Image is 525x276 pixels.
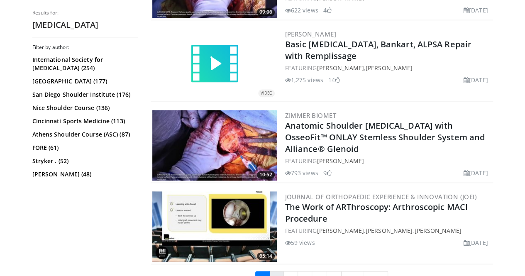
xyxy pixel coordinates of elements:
[190,39,239,89] img: video.svg
[32,104,136,112] a: Nice Shoulder Course (136)
[464,169,488,177] li: [DATE]
[366,227,413,234] a: [PERSON_NAME]
[152,39,277,89] a: VIDEO
[285,30,336,38] a: [PERSON_NAME]
[366,64,413,72] a: [PERSON_NAME]
[32,130,136,139] a: Athens Shoulder Course (ASC) (87)
[464,238,488,247] li: [DATE]
[32,77,136,85] a: [GEOGRAPHIC_DATA] (177)
[317,157,364,165] a: [PERSON_NAME]
[257,252,275,260] span: 65:14
[285,76,323,84] li: 1,275 views
[261,90,272,96] small: VIDEO
[32,90,136,99] a: San Diego Shoulder Institute (176)
[32,10,138,16] p: Results for:
[328,76,340,84] li: 14
[152,110,277,181] img: 68921608-6324-4888-87da-a4d0ad613160.300x170_q85_crop-smart_upscale.jpg
[257,171,275,178] span: 10:52
[323,169,332,177] li: 9
[285,39,471,61] a: Basic [MEDICAL_DATA], Bankart, ALPSA Repair with Remplissage
[317,227,364,234] a: [PERSON_NAME]
[285,6,318,15] li: 622 views
[32,170,136,178] a: [PERSON_NAME] (48)
[285,201,468,224] a: The Work of ARThroscopy: Arthroscopic MACI Procedure
[152,110,277,181] a: 10:52
[285,111,336,120] a: Zimmer Biomet
[285,169,318,177] li: 793 views
[317,64,364,72] a: [PERSON_NAME]
[32,144,136,152] a: FORE (61)
[464,6,488,15] li: [DATE]
[32,56,136,72] a: International Society for [MEDICAL_DATA] (254)
[285,226,491,235] div: FEATURING , ,
[285,120,485,154] a: Anatomic Shoulder [MEDICAL_DATA] with OsseoFit™ ONLAY Stemless Shoulder System and Alliance® Glenoid
[285,193,477,201] a: Journal of Orthopaedic Experience & Innovation (JOEI)
[414,227,461,234] a: [PERSON_NAME]
[285,156,491,165] div: FEATURING
[32,20,138,30] h2: [MEDICAL_DATA]
[257,8,275,16] span: 09:06
[285,64,491,72] div: FEATURING ,
[152,191,277,262] a: 65:14
[32,44,138,51] h3: Filter by author:
[464,76,488,84] li: [DATE]
[152,191,277,262] img: 8b69a1b1-b542-4bc7-96a6-6ca50340c764.300x170_q85_crop-smart_upscale.jpg
[285,238,315,247] li: 59 views
[323,6,332,15] li: 4
[32,157,136,165] a: Stryker . (52)
[32,117,136,125] a: Cincinnati Sports Medicine (113)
